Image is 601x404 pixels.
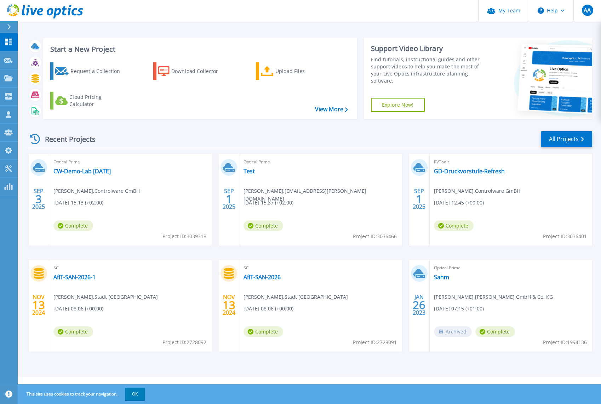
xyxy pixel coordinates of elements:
span: Project ID: 2728092 [162,338,206,346]
span: [DATE] 08:06 (+00:00) [53,305,103,313]
span: Optical Prime [434,264,588,272]
span: Complete [244,326,283,337]
span: [DATE] 07:15 (+01:00) [434,305,484,313]
span: This site uses cookies to track your navigation. [19,388,145,400]
span: [DATE] 15:13 (+02:00) [53,199,103,207]
a: AfIT-SAN-2026-1 [53,274,96,281]
div: SEP 2025 [32,186,45,212]
div: NOV 2024 [222,292,236,318]
span: [PERSON_NAME] , Controlware GmBH [434,187,520,195]
span: Project ID: 3036466 [353,232,397,240]
div: Download Collector [171,64,228,78]
div: Find tutorials, instructional guides and other support videos to help you make the most of your L... [371,56,486,84]
span: [PERSON_NAME] , [EMAIL_ADDRESS][PERSON_NAME][DOMAIN_NAME] [244,187,402,203]
span: Optical Prime [244,158,397,166]
span: Complete [244,220,283,231]
a: GD-Druckvorstufe-Refresh [434,168,505,175]
span: 1 [416,196,422,202]
span: [PERSON_NAME] , [PERSON_NAME] GmbH & Co. KG [434,293,553,301]
span: [DATE] 08:06 (+00:00) [244,305,293,313]
span: [DATE] 12:45 (+00:00) [434,199,484,207]
span: Complete [53,326,93,337]
div: NOV 2024 [32,292,45,318]
span: 1 [226,196,232,202]
div: JAN 2023 [412,292,426,318]
span: Project ID: 3039318 [162,232,206,240]
span: [PERSON_NAME] , Stadt [GEOGRAPHIC_DATA] [244,293,348,301]
a: View More [315,106,348,113]
span: 26 [413,302,425,308]
span: AA [584,7,591,13]
span: 13 [223,302,235,308]
span: Project ID: 2728091 [353,338,397,346]
div: Support Video Library [371,44,486,53]
a: Sahm [434,274,449,281]
span: 13 [32,302,45,308]
a: AfIT-SAN-2026 [244,274,281,281]
div: Request a Collection [70,64,127,78]
h3: Start a New Project [50,45,348,53]
span: Project ID: 1994136 [543,338,587,346]
a: All Projects [541,131,592,147]
a: Request a Collection [50,62,129,80]
button: OK [125,388,145,400]
span: [DATE] 15:37 (+02:00) [244,199,293,207]
span: SC [53,264,207,272]
a: CW-Demo-Lab [DATE] [53,168,111,175]
div: SEP 2025 [222,186,236,212]
span: Archived [434,326,472,337]
div: Upload Files [275,64,332,78]
span: RVTools [434,158,588,166]
a: Cloud Pricing Calculator [50,92,129,110]
span: [PERSON_NAME] , Controlware GmBH [53,187,140,195]
a: Explore Now! [371,98,425,112]
a: Upload Files [256,62,335,80]
span: Complete [475,326,515,337]
a: Test [244,168,255,175]
span: SC [244,264,397,272]
span: Project ID: 3036401 [543,232,587,240]
div: Recent Projects [27,130,105,148]
span: [PERSON_NAME] , Stadt [GEOGRAPHIC_DATA] [53,293,158,301]
span: 3 [35,196,42,202]
div: SEP 2025 [412,186,426,212]
a: Download Collector [153,62,232,80]
span: Optical Prime [53,158,207,166]
div: Cloud Pricing Calculator [69,94,126,108]
span: Complete [53,220,93,231]
span: Complete [434,220,474,231]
